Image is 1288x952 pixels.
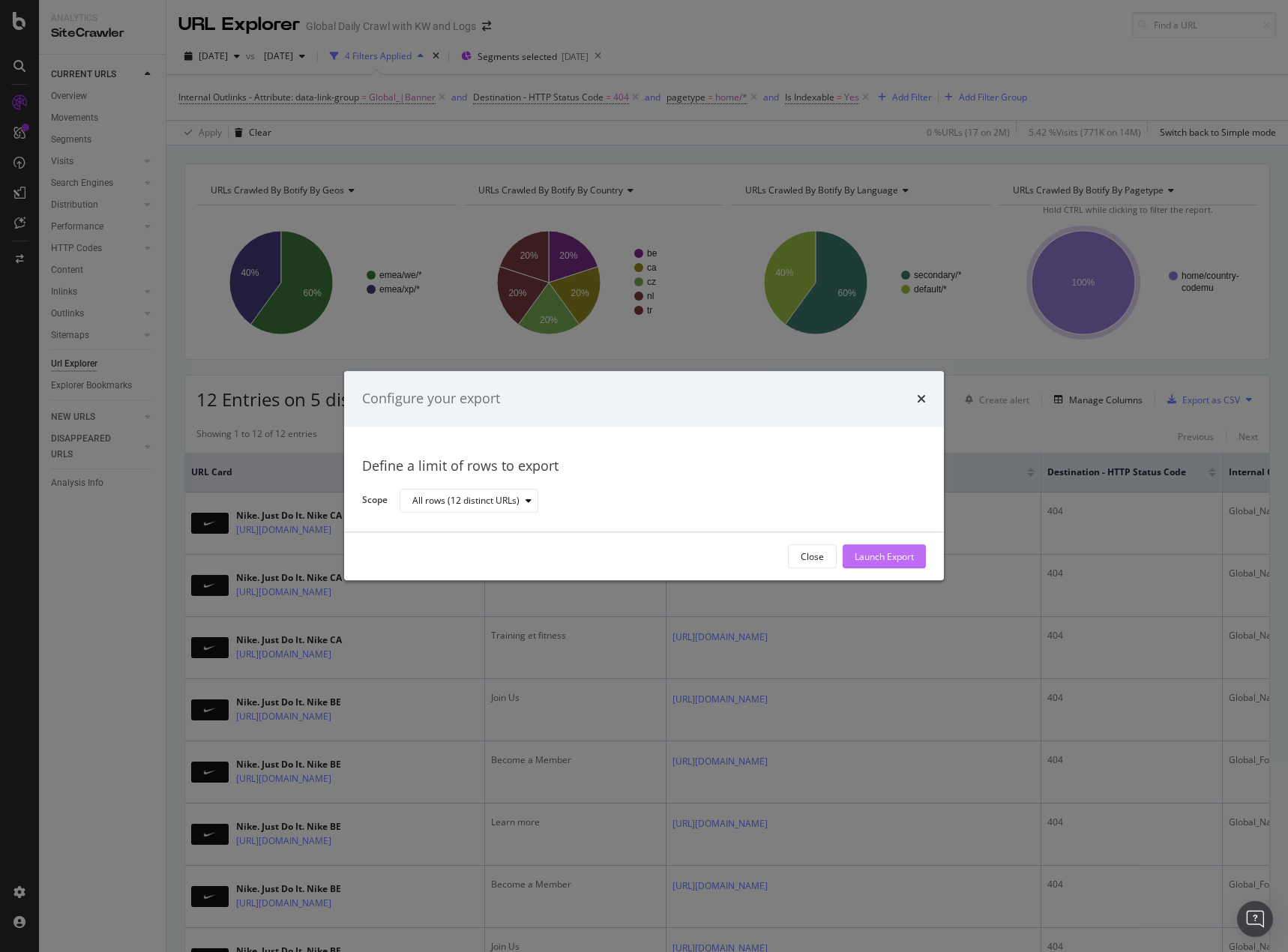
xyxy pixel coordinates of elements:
div: Launch Export [855,550,914,563]
div: Configure your export [362,389,500,409]
button: All rows (12 distinct URLs) [400,489,538,513]
div: modal [344,371,944,580]
div: Define a limit of rows to export [362,457,926,476]
div: Open Intercom Messenger [1237,901,1273,937]
label: Scope [362,494,388,510]
div: Close [801,550,824,563]
div: All rows (12 distinct URLs) [412,496,520,505]
button: Close [788,545,837,569]
button: Launch Export [843,545,926,569]
div: times [917,389,926,409]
